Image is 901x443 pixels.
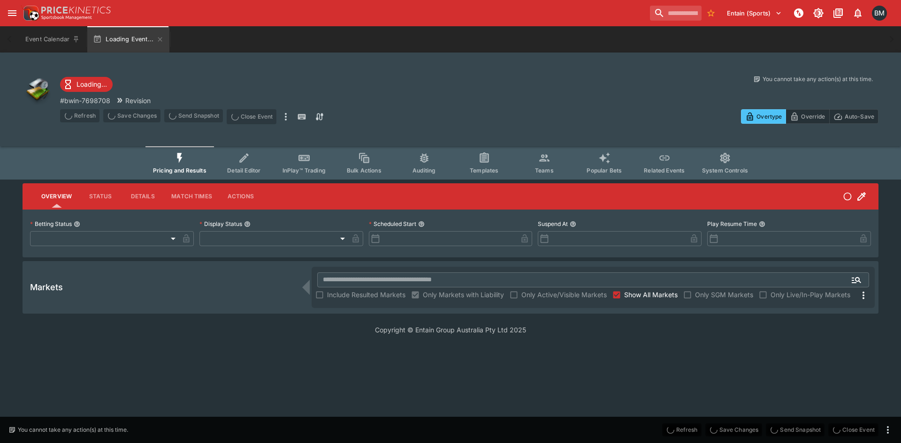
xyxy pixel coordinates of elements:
svg: More [858,290,869,301]
div: Start From [741,109,878,124]
button: Display Status [244,221,251,227]
button: Suspend At [570,221,576,227]
span: InPlay™ Trading [283,167,326,174]
button: more [882,424,893,435]
span: Detail Editor [227,167,260,174]
button: Match Times [164,185,220,208]
p: Scheduled Start [369,220,416,228]
button: more [280,109,291,124]
span: Include Resulted Markets [327,290,405,300]
span: Templates [470,167,498,174]
span: Popular Bets [587,167,622,174]
div: Byron Monk [872,6,887,21]
button: Betting Status [74,221,80,227]
button: Play Resume Time [759,221,765,227]
button: Status [79,185,122,208]
span: Only Live/In-Play Markets [771,290,850,300]
span: Teams [535,167,554,174]
button: Notifications [849,5,866,22]
button: Override [786,109,829,124]
p: Revision [125,96,151,105]
p: Suspend At [538,220,568,228]
button: Open [848,271,865,288]
div: Event type filters [145,146,756,180]
input: search [650,6,702,21]
button: Loading Event... [87,26,169,53]
span: Auditing [412,167,435,174]
p: Betting Status [30,220,72,228]
button: Byron Monk [869,3,890,23]
p: Overtype [756,112,782,121]
button: Select Tenant [721,6,787,21]
span: Bulk Actions [347,167,382,174]
button: Event Calendar [20,26,85,53]
button: No Bookmarks [703,6,718,21]
p: Play Resume Time [707,220,757,228]
button: Documentation [830,5,847,22]
button: Toggle light/dark mode [810,5,827,22]
span: Pricing and Results [153,167,206,174]
p: You cannot take any action(s) at this time. [18,426,128,434]
span: Related Events [644,167,685,174]
p: Loading... [76,79,107,89]
span: Only Markets with Liability [423,290,504,300]
h5: Markets [30,282,63,293]
p: Copy To Clipboard [60,96,110,105]
button: Overtype [741,109,786,124]
button: Actions [220,185,262,208]
img: Sportsbook Management [41,15,92,20]
span: Only Active/Visible Markets [521,290,607,300]
button: open drawer [4,5,21,22]
p: Auto-Save [845,112,874,121]
img: PriceKinetics Logo [21,4,39,23]
button: Scheduled Start [418,221,425,227]
button: NOT Connected to PK [790,5,807,22]
p: You cannot take any action(s) at this time. [763,75,873,83]
button: Overview [34,185,79,208]
span: Show All Markets [624,290,678,300]
span: Only SGM Markets [695,290,753,300]
span: System Controls [702,167,748,174]
button: Auto-Save [829,109,878,124]
p: Display Status [199,220,242,228]
img: PriceKinetics [41,7,111,14]
img: other.png [23,75,53,105]
p: Override [801,112,825,121]
button: Details [122,185,164,208]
